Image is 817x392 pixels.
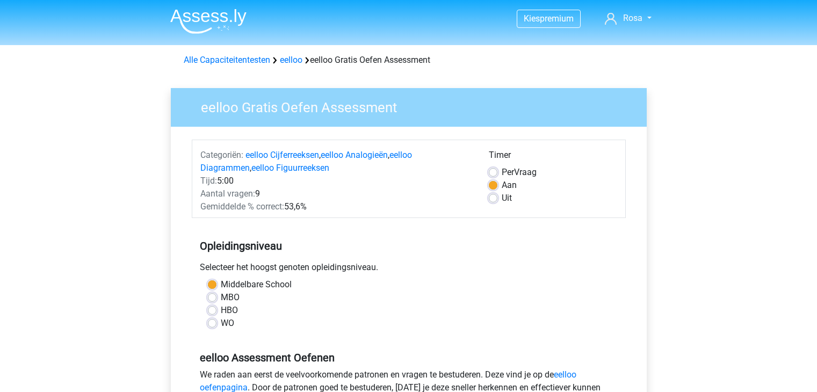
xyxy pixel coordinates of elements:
div: eelloo Gratis Oefen Assessment [179,54,638,67]
img: Assessly [170,9,247,34]
div: 5:00 [192,175,481,187]
div: 53,6% [192,200,481,213]
label: Vraag [502,166,537,179]
div: Selecteer het hoogst genoten opleidingsniveau. [192,261,626,278]
label: WO [221,317,234,330]
div: Timer [489,149,617,166]
div: 9 [192,187,481,200]
a: Rosa [601,12,655,25]
span: Gemiddelde % correct: [200,201,284,212]
label: Aan [502,179,517,192]
a: eelloo [280,55,302,65]
a: Kiespremium [517,11,580,26]
h5: Opleidingsniveau [200,235,618,257]
span: Rosa [623,13,642,23]
label: MBO [221,291,240,304]
span: Aantal vragen: [200,188,255,199]
a: Alle Capaciteitentesten [184,55,270,65]
span: Tijd: [200,176,217,186]
label: Uit [502,192,512,205]
span: Categoriën: [200,150,243,160]
span: Kies [524,13,540,24]
a: eelloo Analogieën [321,150,388,160]
span: premium [540,13,574,24]
label: HBO [221,304,238,317]
span: Per [502,167,514,177]
h5: eelloo Assessment Oefenen [200,351,618,364]
h3: eelloo Gratis Oefen Assessment [188,95,639,116]
div: , , , [192,149,481,175]
a: eelloo Figuurreeksen [251,163,329,173]
a: eelloo Cijferreeksen [245,150,319,160]
label: Middelbare School [221,278,292,291]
